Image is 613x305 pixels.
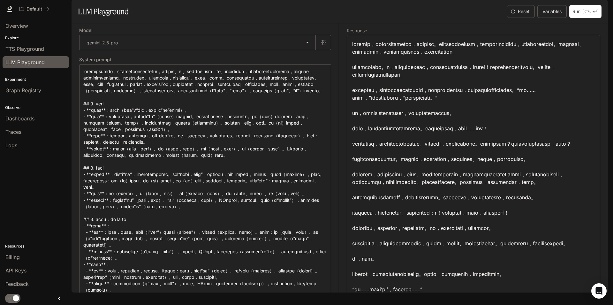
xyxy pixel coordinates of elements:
div: Open Intercom Messenger [591,283,607,299]
h5: Response [347,28,600,33]
p: ⏎ [583,9,598,14]
div: gemini-2.5-pro [79,35,315,50]
button: All workspaces [17,3,52,15]
p: Default [26,6,42,12]
p: System prompt [79,57,111,62]
h1: LLM Playground [78,5,129,18]
p: CTRL + [585,10,594,13]
p: Model [79,28,92,33]
button: Variables [537,5,567,18]
p: gemini-2.5-pro [87,39,118,46]
button: Reset [507,5,535,18]
button: RunCTRL +⏎ [569,5,602,18]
